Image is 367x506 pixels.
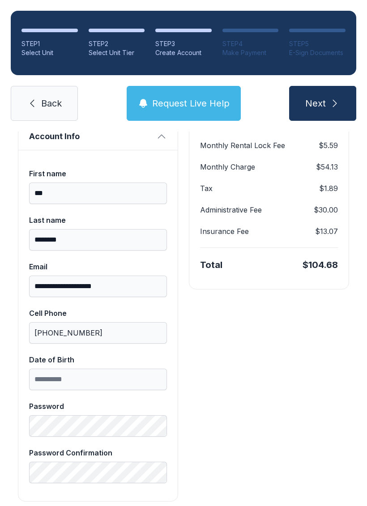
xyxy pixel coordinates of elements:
[29,261,167,272] div: Email
[29,308,167,319] div: Cell Phone
[29,229,167,251] input: Last name
[152,97,230,110] span: Request Live Help
[29,215,167,225] div: Last name
[316,162,338,172] dd: $54.13
[305,97,326,110] span: Next
[289,48,346,57] div: E-Sign Documents
[319,140,338,151] dd: $5.59
[303,259,338,271] div: $104.68
[41,97,62,110] span: Back
[155,39,212,48] div: STEP 3
[155,48,212,57] div: Create Account
[29,447,167,458] div: Password Confirmation
[222,39,279,48] div: STEP 4
[200,204,262,215] dt: Administrative Fee
[200,162,255,172] dt: Monthly Charge
[89,48,145,57] div: Select Unit Tier
[21,39,78,48] div: STEP 1
[319,183,338,194] dd: $1.89
[29,401,167,412] div: Password
[29,130,153,143] span: Account Info
[29,369,167,390] input: Date of Birth
[314,204,338,215] dd: $30.00
[29,415,167,437] input: Password
[315,226,338,237] dd: $13.07
[222,48,279,57] div: Make Payment
[89,39,145,48] div: STEP 2
[29,276,167,297] input: Email
[29,322,167,344] input: Cell Phone
[200,226,249,237] dt: Insurance Fee
[29,354,167,365] div: Date of Birth
[21,48,78,57] div: Select Unit
[29,183,167,204] input: First name
[200,140,285,151] dt: Monthly Rental Lock Fee
[200,183,213,194] dt: Tax
[200,259,222,271] div: Total
[29,462,167,483] input: Password Confirmation
[18,119,178,150] button: Account Info
[289,39,346,48] div: STEP 5
[29,168,167,179] div: First name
